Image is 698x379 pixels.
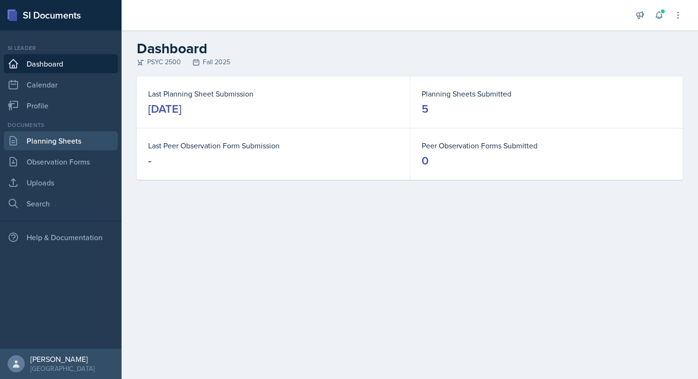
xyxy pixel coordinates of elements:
a: Dashboard [4,54,118,73]
dt: Last Peer Observation Form Submission [148,140,398,151]
div: [DATE] [148,101,181,117]
dt: Peer Observation Forms Submitted [422,140,671,151]
a: Profile [4,96,118,115]
div: - [148,153,151,168]
dt: Last Planning Sheet Submission [148,88,398,99]
a: Search [4,194,118,213]
div: PSYC 2500 Fall 2025 [137,57,683,67]
a: Planning Sheets [4,131,118,150]
a: Calendar [4,75,118,94]
h2: Dashboard [137,40,683,57]
div: Si leader [4,44,118,52]
div: 0 [422,153,429,168]
div: 5 [422,101,428,117]
div: [GEOGRAPHIC_DATA] [30,364,94,373]
div: Documents [4,121,118,129]
dt: Planning Sheets Submitted [422,88,671,99]
div: Help & Documentation [4,228,118,247]
div: [PERSON_NAME] [30,354,94,364]
a: Uploads [4,173,118,192]
a: Observation Forms [4,152,118,171]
